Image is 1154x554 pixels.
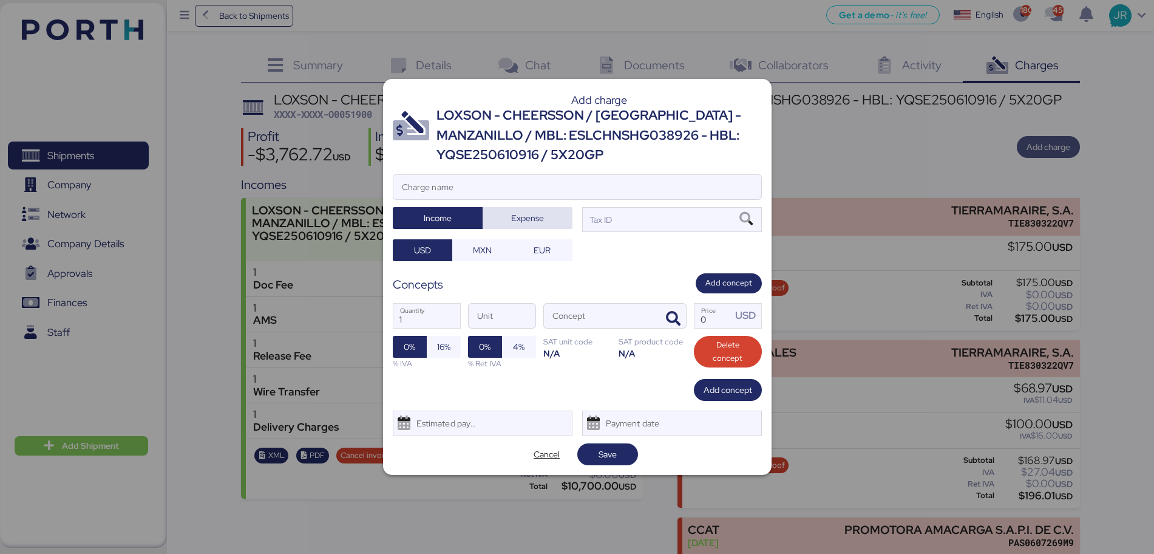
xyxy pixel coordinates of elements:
button: MXN [452,239,512,261]
span: 0% [479,340,490,354]
input: Price [694,304,732,328]
div: Tax ID [588,213,613,227]
button: Expense [483,207,572,229]
span: MXN [473,243,492,258]
div: USD [735,308,761,323]
span: Income [424,211,452,225]
input: Concept [544,304,657,328]
button: 0% [468,336,502,358]
div: SAT product code [619,336,687,347]
button: Add concept [694,379,762,401]
span: Cancel [534,447,560,462]
span: Add concept [705,276,752,290]
div: % IVA [393,358,461,369]
span: Delete concept [704,338,752,365]
span: EUR [534,243,551,258]
div: Concepts [393,276,443,293]
button: USD [393,239,453,261]
button: 4% [502,336,536,358]
span: Add concept [704,383,752,397]
span: USD [414,243,431,258]
div: SAT unit code [543,336,611,347]
button: EUR [512,239,572,261]
div: % Ret IVA [468,358,536,369]
div: N/A [543,347,611,359]
div: N/A [619,347,687,359]
span: Save [599,447,617,462]
button: Delete concept [694,336,762,368]
button: ConceptConcept [660,306,686,332]
button: Add concept [696,273,762,293]
button: Income [393,207,483,229]
button: 16% [427,336,461,358]
span: 16% [437,340,450,354]
input: Unit [469,304,535,328]
div: Add charge [436,95,762,106]
button: 0% [393,336,427,358]
button: Cancel [517,443,577,465]
span: 0% [404,340,415,354]
input: Quantity [393,304,460,328]
div: LOXSON - CHEERSSON / [GEOGRAPHIC_DATA] - MANZANILLO / MBL: ESLCHNSHG038926 - HBL: YQSE250610916 /... [436,106,762,165]
span: 4% [513,340,524,354]
span: Expense [511,211,544,225]
button: Save [577,443,638,465]
input: Charge name [393,175,761,199]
